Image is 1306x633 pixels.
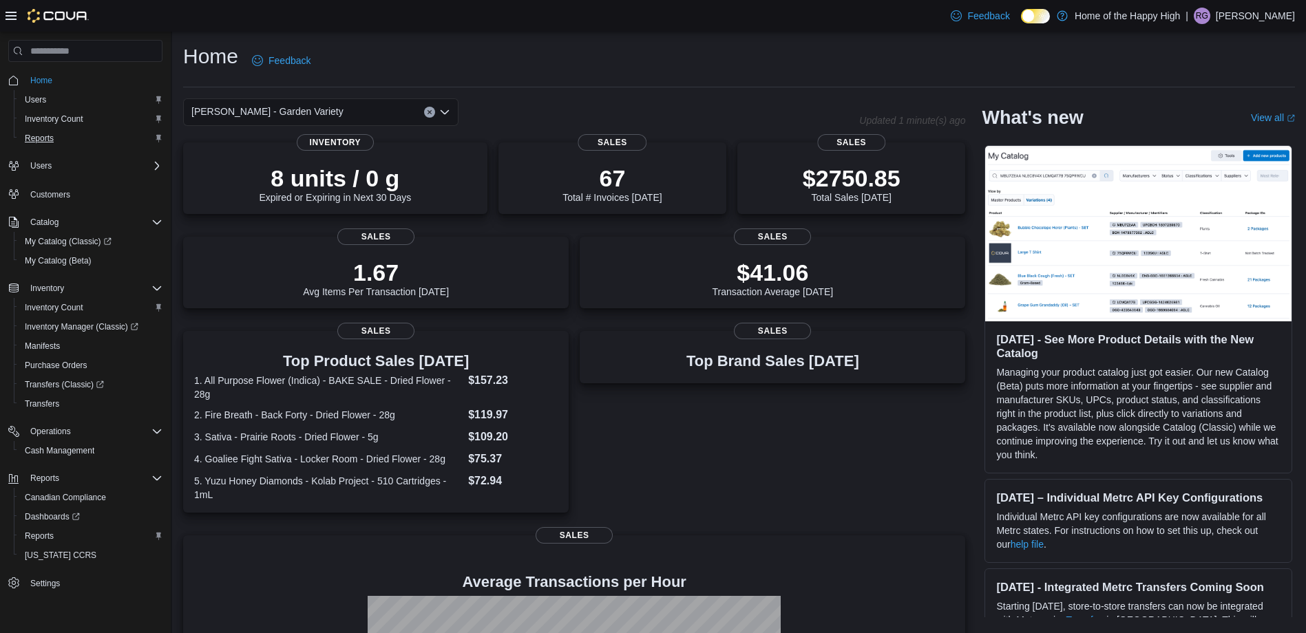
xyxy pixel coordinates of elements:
a: My Catalog (Beta) [19,253,97,269]
span: Reports [19,528,162,544]
a: View allExternal link [1251,112,1295,123]
span: Reports [25,133,54,144]
dd: $72.94 [468,473,558,489]
button: Operations [25,423,76,440]
span: Sales [578,134,646,151]
button: Inventory [25,280,70,297]
span: My Catalog (Beta) [19,253,162,269]
span: Transfers [25,398,59,409]
span: Inventory Manager (Classic) [19,319,162,335]
span: Inventory Count [25,302,83,313]
a: Home [25,72,58,89]
a: Feedback [246,47,316,74]
span: Home [30,75,52,86]
button: Users [14,90,168,109]
span: Manifests [25,341,60,352]
button: Catalog [3,213,168,232]
button: Cash Management [14,441,168,460]
button: Purchase Orders [14,356,168,375]
button: Users [25,158,57,174]
span: Reports [25,470,162,486]
button: Reports [3,469,168,488]
button: Home [3,70,168,90]
a: Dashboards [14,507,168,526]
span: Users [19,92,162,108]
span: Sales [817,134,885,151]
span: My Catalog (Classic) [19,233,162,250]
span: Inventory Count [19,111,162,127]
a: Settings [25,575,65,592]
p: 67 [562,164,662,192]
span: Sales [337,323,414,339]
span: Purchase Orders [25,360,87,371]
h3: [DATE] - See More Product Details with the New Catalog [996,332,1281,360]
button: Reports [14,129,168,148]
dt: 5. Yuzu Honey Diamonds - Kolab Project - 510 Cartridges - 1mL [194,474,463,502]
span: Inventory Count [25,114,83,125]
button: Customers [3,184,168,204]
span: Inventory Manager (Classic) [25,321,138,332]
a: Canadian Compliance [19,489,112,506]
button: Inventory Count [14,298,168,317]
span: Operations [25,423,162,440]
span: Inventory [297,134,374,151]
p: | [1186,8,1188,24]
span: Settings [30,578,60,589]
h4: Average Transactions per Hour [194,574,954,590]
button: Settings [3,573,168,593]
a: Transfers (Classic) [14,375,168,394]
button: Inventory Count [14,109,168,129]
button: Transfers [14,394,168,414]
a: Users [19,92,52,108]
span: [PERSON_NAME] - Garden Variety [191,103,344,120]
div: Expired or Expiring in Next 30 Days [259,164,411,203]
span: Settings [25,575,162,592]
img: Cova [28,9,89,23]
dt: 1. All Purpose Flower (Indica) - BAKE SALE - Dried Flower - 28g [194,374,463,401]
span: Customers [25,185,162,202]
button: Open list of options [439,107,450,118]
dt: 3. Sativa - Prairie Roots - Dried Flower - 5g [194,430,463,444]
a: Transfers [19,396,65,412]
p: [PERSON_NAME] [1216,8,1295,24]
span: Purchase Orders [19,357,162,374]
button: Catalog [25,214,64,230]
p: Individual Metrc API key configurations are now available for all Metrc states. For instructions ... [996,510,1281,551]
h2: What's new [982,107,1083,129]
a: help file [1011,539,1044,550]
span: Reports [30,473,59,484]
dt: 4. Goaliee Fight Sativa - Locker Room - Dried Flower - 28g [194,452,463,466]
button: Manifests [14,336,168,356]
div: Renee Grexton [1194,8,1210,24]
span: Cash Management [25,445,94,456]
span: Manifests [19,338,162,354]
span: Feedback [268,54,310,67]
span: Catalog [25,214,162,230]
h3: [DATE] – Individual Metrc API Key Configurations [996,491,1281,504]
a: Feedback [945,2,1015,30]
dd: $109.20 [468,429,558,445]
a: My Catalog (Classic) [19,233,117,250]
dd: $157.23 [468,372,558,389]
a: Reports [19,130,59,147]
span: Operations [30,426,71,437]
p: Home of the Happy High [1075,8,1180,24]
div: Total Sales [DATE] [803,164,900,203]
span: Sales [734,323,811,339]
span: Washington CCRS [19,547,162,564]
button: Reports [25,470,65,486]
nav: Complex example [8,65,162,628]
button: Operations [3,422,168,441]
span: My Catalog (Beta) [25,255,92,266]
a: Purchase Orders [19,357,93,374]
svg: External link [1287,114,1295,122]
h1: Home [183,43,238,70]
p: Managing your product catalog just got easier. Our new Catalog (Beta) puts more information at yo... [996,365,1281,462]
button: Reports [14,526,168,546]
a: Manifests [19,338,65,354]
a: Cash Management [19,442,100,459]
span: RG [1196,8,1208,24]
a: [US_STATE] CCRS [19,547,102,564]
span: Inventory Count [19,299,162,316]
button: [US_STATE] CCRS [14,546,168,565]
